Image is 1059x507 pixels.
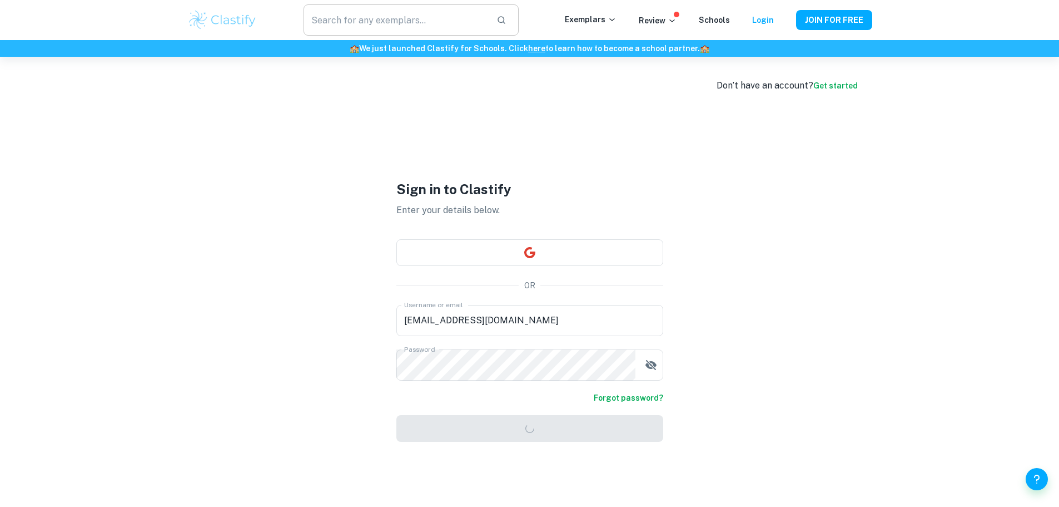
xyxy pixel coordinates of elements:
[187,9,258,31] img: Clastify logo
[404,344,435,354] label: Password
[350,44,359,53] span: 🏫
[396,204,663,217] p: Enter your details below.
[524,279,535,292] p: OR
[396,179,663,199] h1: Sign in to Clastify
[717,79,858,92] div: Don’t have an account?
[1026,468,1048,490] button: Help and Feedback
[404,300,463,309] label: Username or email
[304,4,487,36] input: Search for any exemplars...
[813,81,858,90] a: Get started
[594,392,663,404] a: Forgot password?
[639,14,677,27] p: Review
[565,13,616,26] p: Exemplars
[796,10,872,30] button: JOIN FOR FREE
[699,16,730,24] a: Schools
[700,44,709,53] span: 🏫
[2,42,1057,55] h6: We just launched Clastify for Schools. Click to learn how to become a school partner.
[528,44,545,53] a: here
[752,16,774,24] a: Login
